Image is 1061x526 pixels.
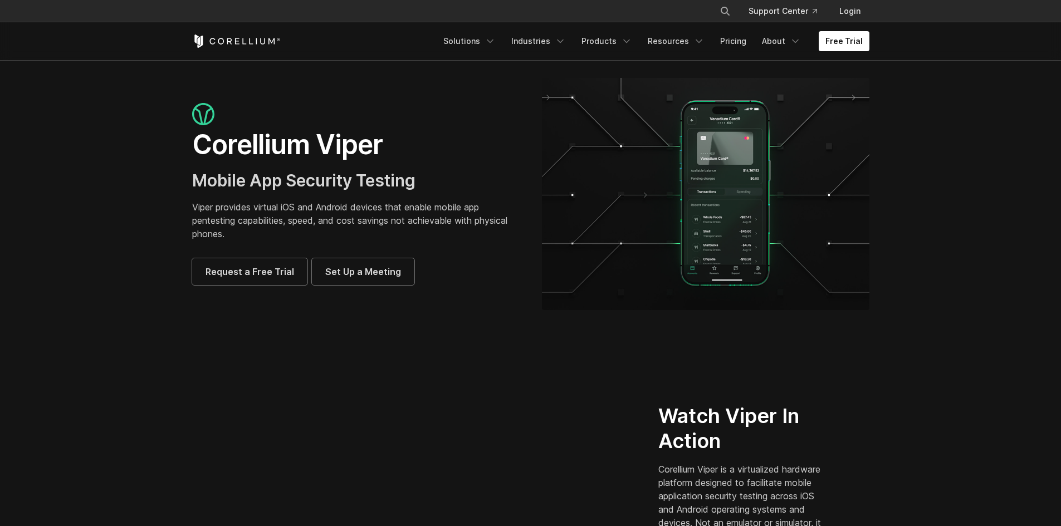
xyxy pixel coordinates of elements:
[575,31,639,51] a: Products
[713,31,753,51] a: Pricing
[658,404,827,454] h2: Watch Viper In Action
[437,31,502,51] a: Solutions
[192,35,281,48] a: Corellium Home
[192,128,520,161] h1: Corellium Viper
[312,258,414,285] a: Set Up a Meeting
[192,103,214,126] img: viper_icon_large
[715,1,735,21] button: Search
[819,31,869,51] a: Free Trial
[192,170,415,190] span: Mobile App Security Testing
[706,1,869,21] div: Navigation Menu
[505,31,573,51] a: Industries
[542,78,869,310] img: viper_hero
[325,265,401,278] span: Set Up a Meeting
[641,31,711,51] a: Resources
[830,1,869,21] a: Login
[192,258,307,285] a: Request a Free Trial
[437,31,869,51] div: Navigation Menu
[206,265,294,278] span: Request a Free Trial
[192,200,520,240] p: Viper provides virtual iOS and Android devices that enable mobile app pentesting capabilities, sp...
[740,1,826,21] a: Support Center
[755,31,808,51] a: About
